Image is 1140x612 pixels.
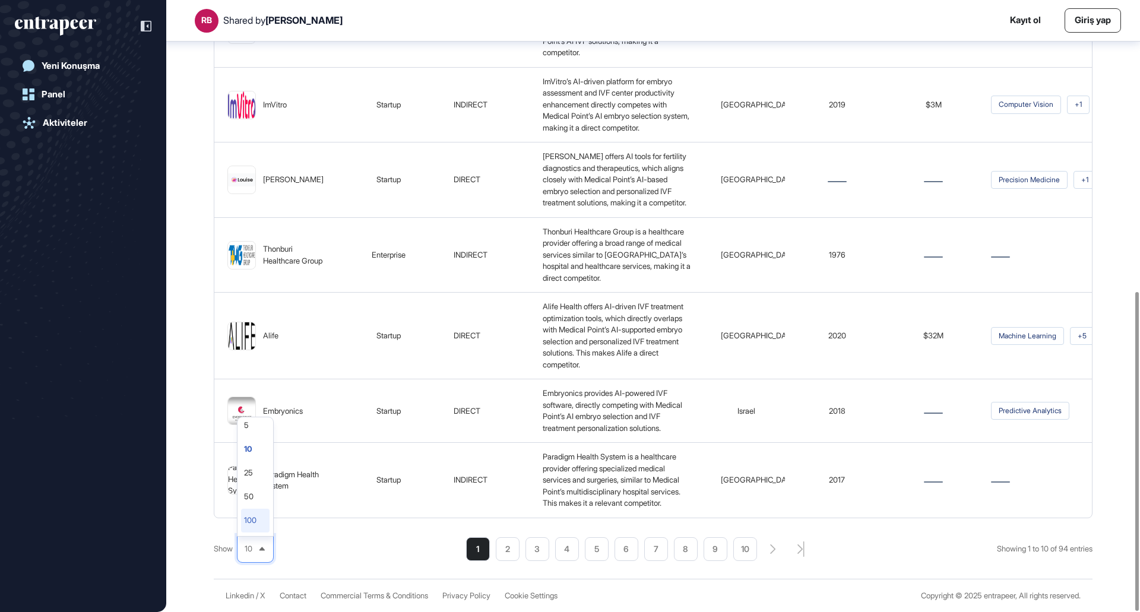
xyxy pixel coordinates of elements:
div: Aktiviteler [43,118,87,128]
div: Shared by [223,15,343,26]
span: Embryonics provides AI-powered IVF software, directly competing with Medical Point’s AI embryo se... [543,388,684,433]
span: startup [376,475,401,484]
span: $32M [923,331,943,340]
span: INDIRECT [454,250,487,259]
span: Contact [280,591,306,600]
span: startup [376,406,401,416]
span: [PERSON_NAME] [265,14,343,26]
span: 1976 [829,250,845,259]
span: startup [376,175,401,184]
span: DIRECT [454,175,480,184]
span: [PERSON_NAME] offers AI tools for fertility diagnostics and therapeutics, which aligns closely wi... [543,151,688,207]
span: 10 [245,544,252,553]
div: Panel [42,89,65,100]
div: [PERSON_NAME] [263,174,324,186]
span: / [256,591,258,600]
span: [GEOGRAPHIC_DATA] [721,175,798,184]
span: $3M [926,100,942,109]
div: Showing 1 to 10 of 94 entries [997,543,1092,555]
li: 3 [525,537,549,561]
span: [GEOGRAPHIC_DATA] [721,250,798,259]
span: Precision Medicine [991,171,1068,189]
div: Yeni Konuşma [42,61,100,71]
span: +1 [1067,96,1090,113]
div: ImVitro [263,99,287,111]
span: Predictive Analytics [991,402,1069,420]
li: 2 [496,537,520,561]
span: DIRECT [454,406,480,416]
li: 7 [644,537,668,561]
li: 8 [674,537,698,561]
a: X [260,591,265,600]
a: Cookie Settings [505,591,558,600]
img: Paradigm Health System-logo [228,452,255,508]
div: RB [201,15,212,25]
a: Kayıt ol [1010,14,1041,27]
span: Alife Health offers AI-driven IVF treatment optimization tools, which directly overlaps with Medi... [543,302,685,369]
span: Thonburi Healthcare Group is a healthcare provider offering a broad range of medical services sim... [543,227,692,283]
img: Louise-logo [228,173,255,186]
img: Embryonics-logo [228,397,255,424]
li: 4 [555,537,579,561]
div: search-pagination-next-button [770,544,776,554]
div: Copyright © 2025 entrapeer, All rights reserved. [921,591,1081,600]
li: 6 [615,537,638,561]
img: Thonburi Healthcare Group-logo [228,242,255,269]
span: enterprise [372,250,406,259]
span: 2017 [829,475,845,484]
span: startup [376,331,401,340]
span: Paradigm Health System is a healthcare provider offering specialized medical services and surgeri... [543,452,682,508]
span: 2020 [828,331,846,340]
span: machine learning [991,327,1064,345]
div: Paradigm Health System [263,469,324,492]
span: computer vision [991,96,1061,113]
span: Israel [737,406,755,416]
div: Alife [263,330,278,342]
li: 10 [241,437,270,461]
span: startup [376,100,401,109]
span: ImVitro’s AI-driven platform for embryo assessment and IVF center productivity enhancement direct... [543,77,691,132]
img: ImVitro-logo [228,91,255,119]
span: 2019 [829,100,845,109]
li: 25 [241,461,270,485]
span: 2018 [829,406,845,416]
li: 5 [241,414,270,437]
img: Alife-logo [228,322,255,350]
li: 100 [241,509,270,532]
div: entrapeer-logo [15,17,96,36]
span: [GEOGRAPHIC_DATA] [721,100,798,109]
a: Linkedin [226,591,254,600]
div: Thonburi Healthcare Group [263,243,324,267]
span: [GEOGRAPHIC_DATA] [721,475,798,484]
li: 10 [733,537,757,561]
span: +1 [1073,171,1096,189]
a: Commercial Terms & Conditions [321,591,428,600]
span: +5 [1070,327,1094,345]
li: 5 [585,537,609,561]
span: [GEOGRAPHIC_DATA] [721,331,798,340]
div: search-pagination-last-page-button [797,541,805,557]
span: Show [214,543,233,555]
li: 9 [704,537,727,561]
a: Privacy Policy [442,591,490,600]
li: 50 [241,485,270,509]
li: 1 [466,537,490,561]
span: INDIRECT [454,475,487,484]
span: DIRECT [454,331,480,340]
span: INDIRECT [454,100,487,109]
a: Giriş yap [1065,8,1121,33]
div: Embryonics [263,405,303,417]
